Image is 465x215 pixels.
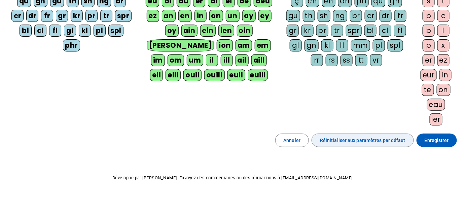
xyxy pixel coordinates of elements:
button: Réinitialiser aux paramètres par défaut [312,134,414,147]
div: spr [346,25,362,37]
div: un [226,10,240,22]
div: an [162,10,176,22]
div: on [437,84,451,96]
div: tt [355,54,367,66]
div: mm [351,39,370,51]
div: ez [437,54,450,66]
div: spl [388,39,403,51]
span: Enregistrer [425,136,449,144]
div: pl [373,39,385,51]
div: dr [380,10,392,22]
div: gu [286,10,300,22]
div: cl [34,25,46,37]
div: um [187,54,203,66]
div: sh [318,10,330,22]
div: b [423,25,435,37]
div: ss [341,54,353,66]
span: Annuler [284,136,301,144]
div: ouil [183,69,202,81]
div: ez [147,10,159,22]
div: kl [79,25,91,37]
div: om [168,54,184,66]
div: euil [227,69,245,81]
div: ier [430,113,443,126]
div: eil [150,69,163,81]
div: x [437,39,450,51]
div: l [437,25,450,37]
div: kr [71,10,83,22]
div: br [350,10,362,22]
div: em [255,39,271,51]
div: euill [248,69,268,81]
div: cr [11,10,24,22]
div: th [303,10,315,22]
div: pr [316,25,328,37]
div: ien [218,25,234,37]
div: im [151,54,165,66]
div: tr [100,10,112,22]
div: gr [287,25,299,37]
div: pr [85,10,98,22]
div: ain [181,25,198,37]
div: c [437,10,450,22]
div: oy [165,25,179,37]
div: eau [427,99,445,111]
div: tr [331,25,343,37]
div: il [206,54,218,66]
div: ion [217,39,233,51]
div: eill [166,69,181,81]
div: aill [251,54,267,66]
div: ail [236,54,249,66]
div: ouill [204,69,224,81]
p: Développé par [PERSON_NAME]. Envoyez des commentaires ou des rétroactions à [EMAIL_ADDRESS][DOMAI... [5,174,460,182]
div: gl [64,25,76,37]
div: ng [333,10,347,22]
span: Réinitialiser aux paramètres par défaut [320,136,405,144]
div: in [439,69,452,81]
div: vr [370,54,382,66]
div: te [422,84,434,96]
div: [PERSON_NAME] [147,39,214,51]
div: fl [394,25,406,37]
div: gn [305,39,319,51]
div: pl [94,25,106,37]
div: spr [115,10,132,22]
div: p [423,10,435,22]
div: dr [26,10,38,22]
div: rr [311,54,323,66]
div: rs [326,54,338,66]
button: Annuler [275,134,309,147]
div: ay [242,10,256,22]
div: phr [63,39,80,51]
div: fr [394,10,406,22]
div: kl [321,39,333,51]
div: fr [41,10,53,22]
div: kr [301,25,314,37]
div: gr [56,10,68,22]
div: ll [336,39,348,51]
div: p [423,39,435,51]
div: er [423,54,435,66]
div: bl [20,25,32,37]
div: cl [379,25,391,37]
div: gl [290,39,302,51]
div: on [209,10,223,22]
div: eur [421,69,437,81]
div: ill [221,54,233,66]
div: oin [237,25,253,37]
div: bl [364,25,377,37]
div: am [236,39,252,51]
div: spl [108,25,124,37]
div: fl [49,25,61,37]
div: in [194,10,207,22]
div: ein [200,25,216,37]
div: cr [365,10,377,22]
button: Enregistrer [417,134,457,147]
div: ey [258,10,272,22]
div: en [178,10,192,22]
